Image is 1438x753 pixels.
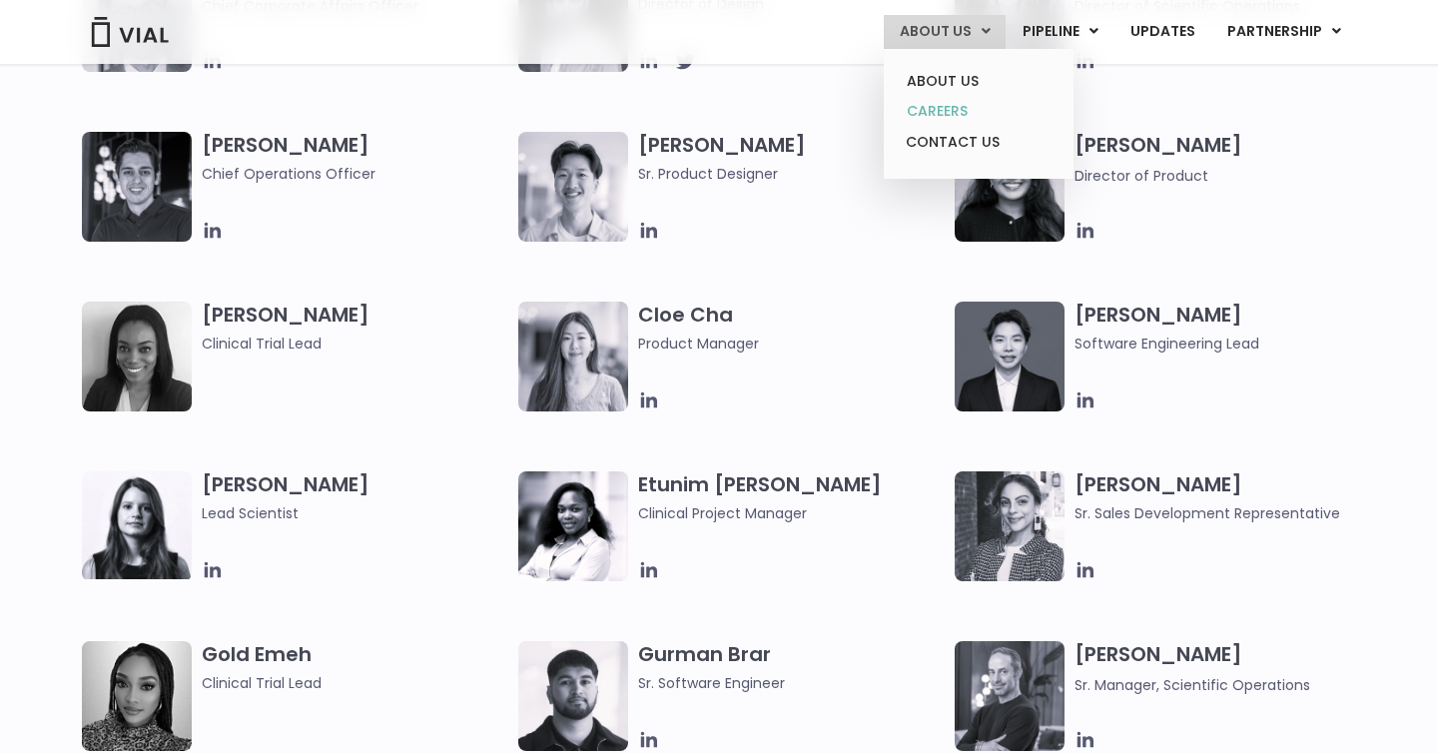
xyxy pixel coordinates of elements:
img: Headshot of smiling man named Jared [955,641,1065,751]
h3: [PERSON_NAME] [202,302,508,355]
span: Chief Operations Officer [202,163,508,185]
h3: Cloe Cha [638,302,945,355]
a: ABOUT US [891,66,1066,97]
h3: [PERSON_NAME] [202,471,508,524]
span: Director of Product [1075,166,1208,186]
h3: [PERSON_NAME] [202,132,508,185]
h3: [PERSON_NAME] [638,132,945,185]
h3: [PERSON_NAME] [1075,302,1381,355]
h3: [PERSON_NAME] [1075,471,1381,524]
span: Software Engineering Lead [1075,333,1381,355]
img: Vial Logo [90,17,170,47]
img: Cloe [518,302,628,411]
span: Clinical Trial Lead [202,333,508,355]
img: Smiling woman named Gabriella [955,471,1065,581]
span: Product Manager [638,333,945,355]
span: Sr. Software Engineer [638,672,945,694]
img: Headshot of smiling of man named Gurman [518,641,628,751]
span: Lead Scientist [202,502,508,524]
a: UPDATES [1114,15,1210,49]
h3: [PERSON_NAME] [1075,132,1381,187]
img: Image of smiling woman named Etunim [518,471,628,581]
a: CAREERS [891,96,1066,127]
h3: Gurman Brar [638,641,945,694]
img: Smiling woman named Dhruba [955,132,1065,242]
a: CONTACT US [891,127,1066,159]
h3: [PERSON_NAME] [1075,641,1381,696]
img: Headshot of smiling woman named Elia [82,471,192,579]
a: PARTNERSHIPMenu Toggle [1211,15,1357,49]
img: A woman wearing a leopard print shirt in a black and white photo. [82,641,192,751]
span: Clinical Project Manager [638,502,945,524]
img: Brennan [518,132,628,242]
span: Clinical Trial Lead [202,672,508,694]
span: Sr. Sales Development Representative [1075,502,1381,524]
a: PIPELINEMenu Toggle [1007,15,1113,49]
img: Headshot of smiling man named Josh [82,132,192,242]
span: Sr. Manager, Scientific Operations [1075,675,1310,695]
h3: Etunim [PERSON_NAME] [638,471,945,524]
a: ABOUT USMenu Toggle [884,15,1006,49]
h3: Gold Emeh [202,641,508,694]
span: Sr. Product Designer [638,163,945,185]
img: A black and white photo of a woman smiling. [82,302,192,411]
